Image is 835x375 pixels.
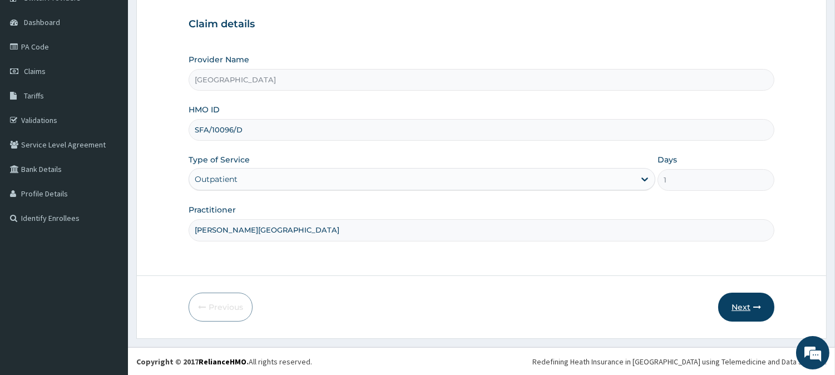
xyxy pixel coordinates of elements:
[189,204,236,215] label: Practitioner
[136,357,249,367] strong: Copyright © 2017 .
[199,357,246,367] a: RelianceHMO
[189,219,774,241] input: Enter Name
[189,119,774,141] input: Enter HMO ID
[189,104,220,115] label: HMO ID
[189,293,253,322] button: Previous
[24,17,60,27] span: Dashboard
[24,91,44,101] span: Tariffs
[718,293,774,322] button: Next
[195,174,238,185] div: Outpatient
[532,356,827,367] div: Redefining Heath Insurance in [GEOGRAPHIC_DATA] using Telemedicine and Data Science!
[189,54,249,65] label: Provider Name
[189,18,774,31] h3: Claim details
[189,154,250,165] label: Type of Service
[658,154,677,165] label: Days
[24,66,46,76] span: Claims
